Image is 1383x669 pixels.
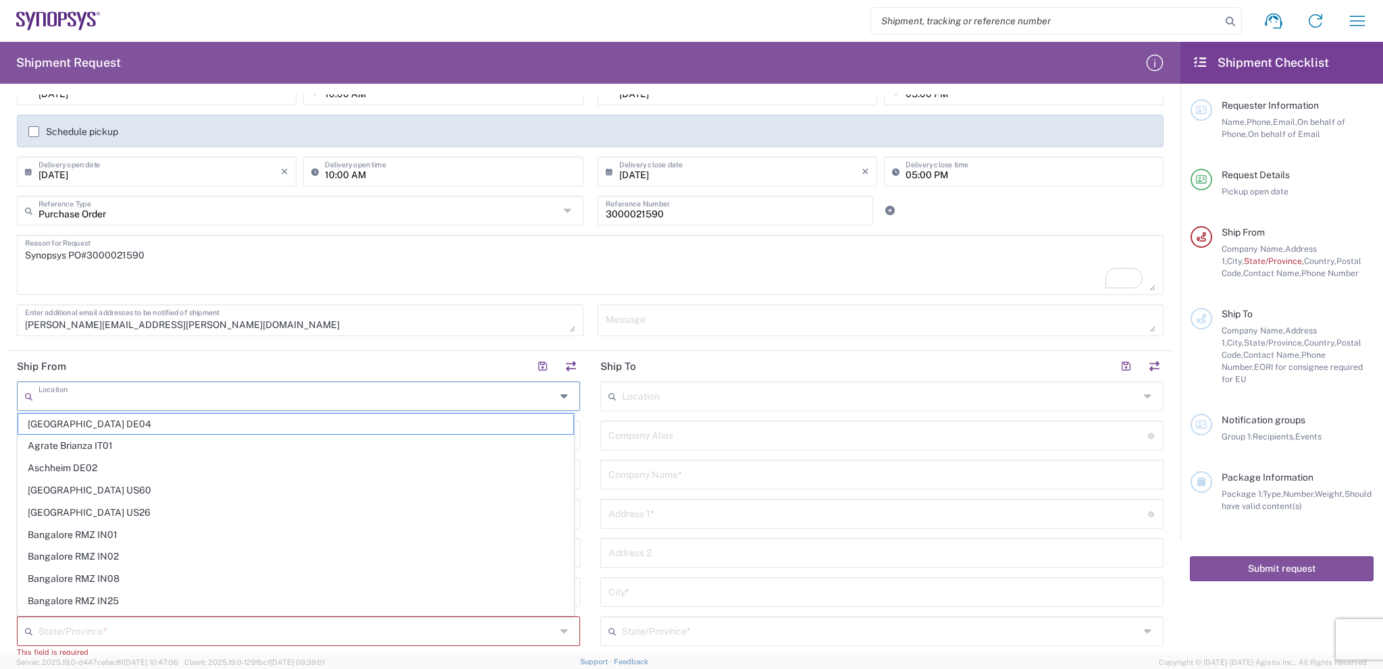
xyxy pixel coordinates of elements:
[18,435,573,456] span: Agrate Brianza IT01
[17,360,66,373] h2: Ship From
[1295,431,1322,441] span: Events
[1222,117,1247,127] span: Name,
[600,360,636,373] h2: Ship To
[1244,256,1304,266] span: State/Province,
[1227,338,1244,348] span: City,
[580,658,614,666] a: Support
[1222,472,1313,483] span: Package Information
[1243,268,1301,278] span: Contact Name,
[614,658,648,666] a: Feedback
[1227,256,1244,266] span: City,
[1222,244,1285,254] span: Company Name,
[1283,489,1315,499] span: Number,
[1247,117,1273,127] span: Phone,
[1273,117,1297,127] span: Email,
[1248,129,1320,139] span: On behalf of Email
[28,126,118,137] label: Schedule pickup
[270,658,325,666] span: [DATE] 09:39:01
[1190,556,1374,581] button: Submit request
[1222,169,1290,180] span: Request Details
[18,458,573,479] span: Aschheim DE02
[1222,100,1319,111] span: Requester Information
[1193,55,1329,71] h2: Shipment Checklist
[862,161,869,182] i: ×
[18,525,573,545] span: Bangalore RMZ IN01
[16,658,178,666] span: Server: 2025.19.0-d447cefac8f
[18,502,573,523] span: [GEOGRAPHIC_DATA] US26
[1253,431,1295,441] span: Recipients,
[18,613,573,634] span: Bangalore RMZ IN33
[1304,338,1336,348] span: Country,
[17,646,580,658] div: This field is required
[18,546,573,567] span: Bangalore RMZ IN02
[1263,489,1283,499] span: Type,
[25,239,1155,291] textarea: To enrich screen reader interactions, please activate Accessibility in Grammarly extension settings
[1159,656,1367,668] span: Copyright © [DATE]-[DATE] Agistix Inc., All Rights Reserved
[184,658,325,666] span: Client: 2025.19.0-129fbcf
[871,8,1221,34] input: Shipment, tracking or reference number
[18,414,573,435] span: [GEOGRAPHIC_DATA] DE04
[1222,325,1285,336] span: Company Name,
[1222,227,1265,238] span: Ship From
[18,480,573,501] span: [GEOGRAPHIC_DATA] US60
[1222,414,1305,425] span: Notification groups
[124,658,178,666] span: [DATE] 10:47:06
[281,161,288,182] i: ×
[881,201,899,220] a: Add Reference
[1244,338,1304,348] span: State/Province,
[1222,431,1253,441] span: Group 1:
[1222,186,1288,196] span: Pickup open date
[1222,362,1363,384] span: EORI for consignee required for EU
[1222,489,1263,499] span: Package 1:
[1304,256,1336,266] span: Country,
[16,55,121,71] h2: Shipment Request
[1243,350,1301,360] span: Contact Name,
[18,591,573,612] span: Bangalore RMZ IN25
[1301,268,1359,278] span: Phone Number
[1222,309,1253,319] span: Ship To
[18,568,573,589] span: Bangalore RMZ IN08
[1315,489,1345,499] span: Weight,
